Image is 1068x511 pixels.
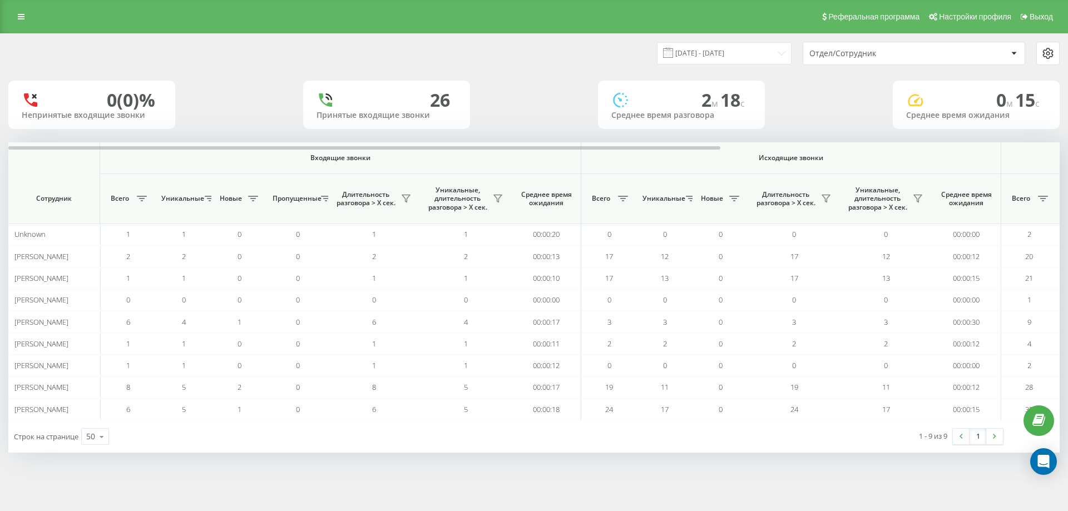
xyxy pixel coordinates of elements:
[884,295,888,305] span: 0
[372,251,376,261] span: 2
[792,339,796,349] span: 2
[14,431,78,441] span: Строк на странице
[512,311,581,333] td: 00:00:17
[464,229,468,239] span: 1
[607,317,611,327] span: 3
[1015,88,1040,112] span: 15
[719,295,723,305] span: 0
[932,224,1001,245] td: 00:00:00
[719,251,723,261] span: 0
[1025,251,1033,261] span: 20
[317,111,457,120] div: Принятые входящие звонки
[790,382,798,392] span: 19
[14,360,68,370] span: [PERSON_NAME]
[106,194,133,203] span: Всего
[512,333,581,355] td: 00:00:11
[334,190,398,207] span: Длительность разговора > Х сек.
[882,251,890,261] span: 12
[884,317,888,327] span: 3
[296,360,300,370] span: 0
[512,267,581,289] td: 00:00:10
[238,273,241,283] span: 0
[238,360,241,370] span: 0
[1025,404,1033,414] span: 33
[882,273,890,283] span: 13
[932,376,1001,398] td: 00:00:12
[611,111,751,120] div: Среднее время разговора
[932,333,1001,355] td: 00:00:12
[719,404,723,414] span: 0
[126,360,130,370] span: 1
[86,431,95,442] div: 50
[512,289,581,311] td: 00:00:00
[719,273,723,283] span: 0
[161,194,201,203] span: Уникальные
[296,251,300,261] span: 0
[1025,382,1033,392] span: 28
[107,90,155,111] div: 0 (0)%
[182,273,186,283] span: 1
[22,111,162,120] div: Непринятые входящие звонки
[932,311,1001,333] td: 00:00:30
[520,190,572,207] span: Среднее время ожидания
[372,317,376,327] span: 6
[882,404,890,414] span: 17
[464,339,468,349] span: 1
[182,404,186,414] span: 5
[14,229,46,239] span: Unknown
[1025,273,1033,283] span: 21
[512,245,581,267] td: 00:00:13
[720,88,745,112] span: 18
[1027,339,1031,349] span: 4
[238,229,241,239] span: 0
[605,251,613,261] span: 17
[1030,448,1057,475] div: Open Intercom Messenger
[792,229,796,239] span: 0
[1027,295,1031,305] span: 1
[512,355,581,376] td: 00:00:12
[372,295,376,305] span: 0
[698,194,726,203] span: Новые
[719,382,723,392] span: 0
[182,317,186,327] span: 4
[1027,229,1031,239] span: 2
[792,295,796,305] span: 0
[126,382,130,392] span: 8
[605,273,613,283] span: 17
[512,399,581,420] td: 00:00:18
[126,273,130,283] span: 1
[663,317,667,327] span: 3
[663,339,667,349] span: 2
[932,399,1001,420] td: 00:00:15
[607,339,611,349] span: 2
[18,194,90,203] span: Сотрудник
[932,289,1001,311] td: 00:00:00
[464,295,468,305] span: 0
[1035,97,1040,110] span: c
[464,273,468,283] span: 1
[1027,360,1031,370] span: 2
[372,339,376,349] span: 1
[661,251,669,261] span: 12
[296,229,300,239] span: 0
[754,190,818,207] span: Длительность разговора > Х сек.
[464,404,468,414] span: 5
[740,97,745,110] span: c
[932,355,1001,376] td: 00:00:00
[464,360,468,370] span: 1
[809,49,942,58] div: Отдел/Сотрудник
[607,295,611,305] span: 0
[14,339,68,349] span: [PERSON_NAME]
[970,429,986,444] a: 1
[1007,194,1035,203] span: Всего
[464,251,468,261] span: 2
[238,295,241,305] span: 0
[587,194,615,203] span: Всего
[126,404,130,414] span: 6
[845,186,909,212] span: Уникальные, длительность разговора > Х сек.
[607,153,975,162] span: Исходящие звонки
[661,382,669,392] span: 11
[182,295,186,305] span: 0
[940,190,992,207] span: Среднее время ожидания
[792,317,796,327] span: 3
